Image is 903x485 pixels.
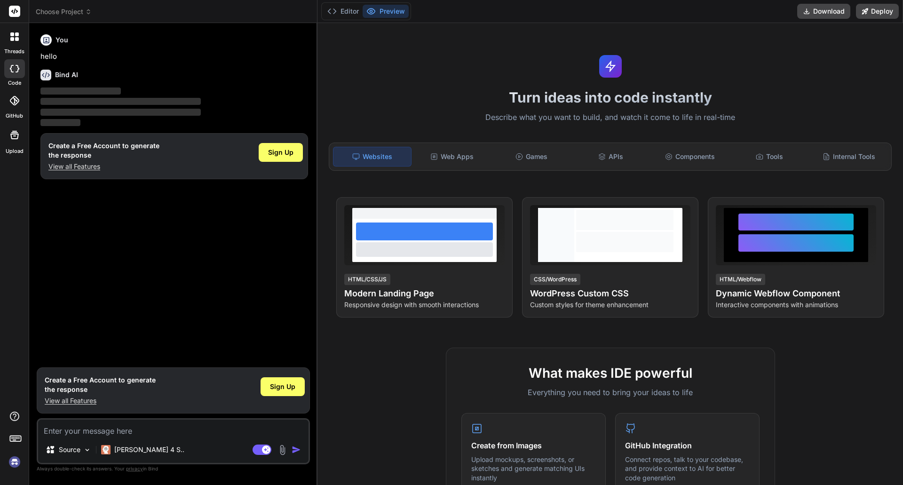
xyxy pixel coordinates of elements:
h6: You [55,35,68,45]
img: signin [7,454,23,470]
span: ‌ [40,119,80,126]
h1: Turn ideas into code instantly [323,89,897,106]
p: Upload mockups, screenshots, or sketches and generate matching UIs instantly [471,455,596,483]
label: threads [4,48,24,56]
label: Upload [6,147,24,155]
p: Describe what you want to build, and watch it come to life in real-time [323,111,897,124]
span: ‌ [40,109,201,116]
h4: GitHub Integration [625,440,750,451]
button: Preview [363,5,409,18]
h1: Create a Free Account to generate the response [45,375,156,394]
div: Components [651,147,729,167]
div: Web Apps [413,147,491,167]
div: APIs [572,147,650,167]
img: attachment [277,445,288,455]
label: GitHub [6,112,23,120]
div: Internal Tools [810,147,887,167]
div: HTML/Webflow [716,274,765,285]
h4: Modern Landing Page [344,287,505,300]
span: Sign Up [268,148,293,157]
p: View all Features [45,396,156,405]
img: Claude 4 Sonnet [101,445,111,454]
h6: Bind AI [55,70,78,80]
div: Websites [333,147,412,167]
p: Always double-check its answers. Your in Bind [37,464,310,473]
label: code [8,79,21,87]
p: Responsive design with smooth interactions [344,300,505,310]
h4: WordPress Custom CSS [530,287,690,300]
p: Custom styles for theme enhancement [530,300,690,310]
div: HTML/CSS/JS [344,274,390,285]
div: Games [493,147,570,167]
img: Pick Models [83,446,91,454]
div: Tools [731,147,808,167]
p: Interactive components with animations [716,300,876,310]
p: Everything you need to bring your ideas to life [461,387,760,398]
span: Choose Project [36,7,92,16]
h2: What makes IDE powerful [461,363,760,383]
p: hello [40,51,308,62]
p: Source [59,445,80,454]
button: Deploy [856,4,899,19]
p: [PERSON_NAME] 4 S.. [114,445,184,454]
span: ‌ [40,98,201,105]
span: Sign Up [270,382,295,391]
button: Download [797,4,850,19]
div: CSS/WordPress [530,274,580,285]
span: privacy [126,466,143,471]
img: icon [292,445,301,454]
h1: Create a Free Account to generate the response [48,141,159,160]
p: View all Features [48,162,159,171]
h4: Dynamic Webflow Component [716,287,876,300]
h4: Create from Images [471,440,596,451]
button: Editor [324,5,363,18]
span: ‌ [40,87,121,95]
p: Connect repos, talk to your codebase, and provide context to AI for better code generation [625,455,750,483]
